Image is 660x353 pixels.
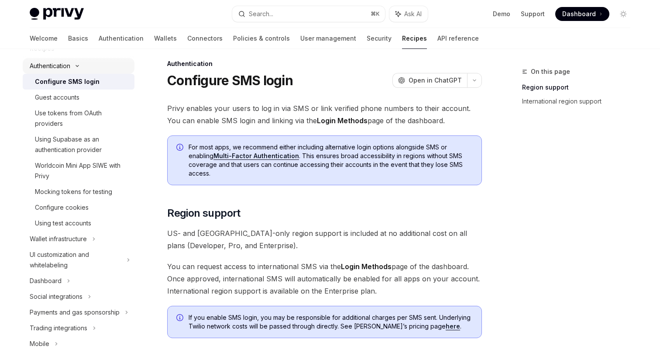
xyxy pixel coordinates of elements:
[23,105,134,132] a: Use tokens from OAuth providers
[167,227,482,252] span: US- and [GEOGRAPHIC_DATA]-only region support is included at no additional cost on all plans (Dev...
[35,187,112,197] div: Mocking tokens for testing
[402,28,427,49] a: Recipes
[446,322,460,330] a: here
[30,8,84,20] img: light logo
[35,160,129,181] div: Worldcoin Mini App SIWE with Privy
[23,158,134,184] a: Worldcoin Mini App SIWE with Privy
[167,102,482,127] span: Privy enables your users to log in via SMS or link verified phone numbers to their account. You c...
[154,28,177,49] a: Wallets
[30,61,70,71] div: Authentication
[35,92,79,103] div: Guest accounts
[167,59,482,68] div: Authentication
[167,206,241,220] span: Region support
[23,74,134,90] a: Configure SMS login
[23,132,134,158] a: Using Supabase as an authentication provider
[562,10,596,18] span: Dashboard
[30,323,87,333] div: Trading integrations
[30,339,49,349] div: Mobile
[30,276,62,286] div: Dashboard
[409,76,462,85] span: Open in ChatGPT
[392,73,467,88] button: Open in ChatGPT
[23,215,134,231] a: Using test accounts
[30,307,120,318] div: Payments and gas sponsorship
[367,28,392,49] a: Security
[167,73,293,88] h1: Configure SMS login
[616,7,630,21] button: Toggle dark mode
[35,76,100,87] div: Configure SMS login
[317,116,368,125] strong: Login Methods
[30,28,58,49] a: Welcome
[189,313,473,331] span: If you enable SMS login, you may be responsible for additional charges per SMS sent. Underlying T...
[555,7,609,21] a: Dashboard
[300,28,356,49] a: User management
[493,10,510,18] a: Demo
[522,80,637,94] a: Region support
[531,66,570,77] span: On this page
[35,202,89,213] div: Configure cookies
[30,249,121,270] div: UI customization and whitelabeling
[341,262,392,271] strong: Login Methods
[167,260,482,297] span: You can request access to international SMS via the page of the dashboard. Once approved, interna...
[189,143,473,178] span: For most apps, we recommend either including alternative login options alongside SMS or enabling ...
[232,6,385,22] button: Search...⌘K
[23,184,134,200] a: Mocking tokens for testing
[35,108,129,129] div: Use tokens from OAuth providers
[35,218,91,228] div: Using test accounts
[99,28,144,49] a: Authentication
[371,10,380,17] span: ⌘ K
[23,90,134,105] a: Guest accounts
[176,314,185,323] svg: Info
[30,234,87,244] div: Wallet infrastructure
[437,28,479,49] a: API reference
[521,10,545,18] a: Support
[233,28,290,49] a: Policies & controls
[187,28,223,49] a: Connectors
[35,134,129,155] div: Using Supabase as an authentication provider
[404,10,422,18] span: Ask AI
[249,9,273,19] div: Search...
[23,200,134,215] a: Configure cookies
[30,291,82,302] div: Social integrations
[389,6,428,22] button: Ask AI
[68,28,88,49] a: Basics
[522,94,637,108] a: International region support
[213,152,299,160] a: Multi-Factor Authentication
[176,144,185,152] svg: Info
